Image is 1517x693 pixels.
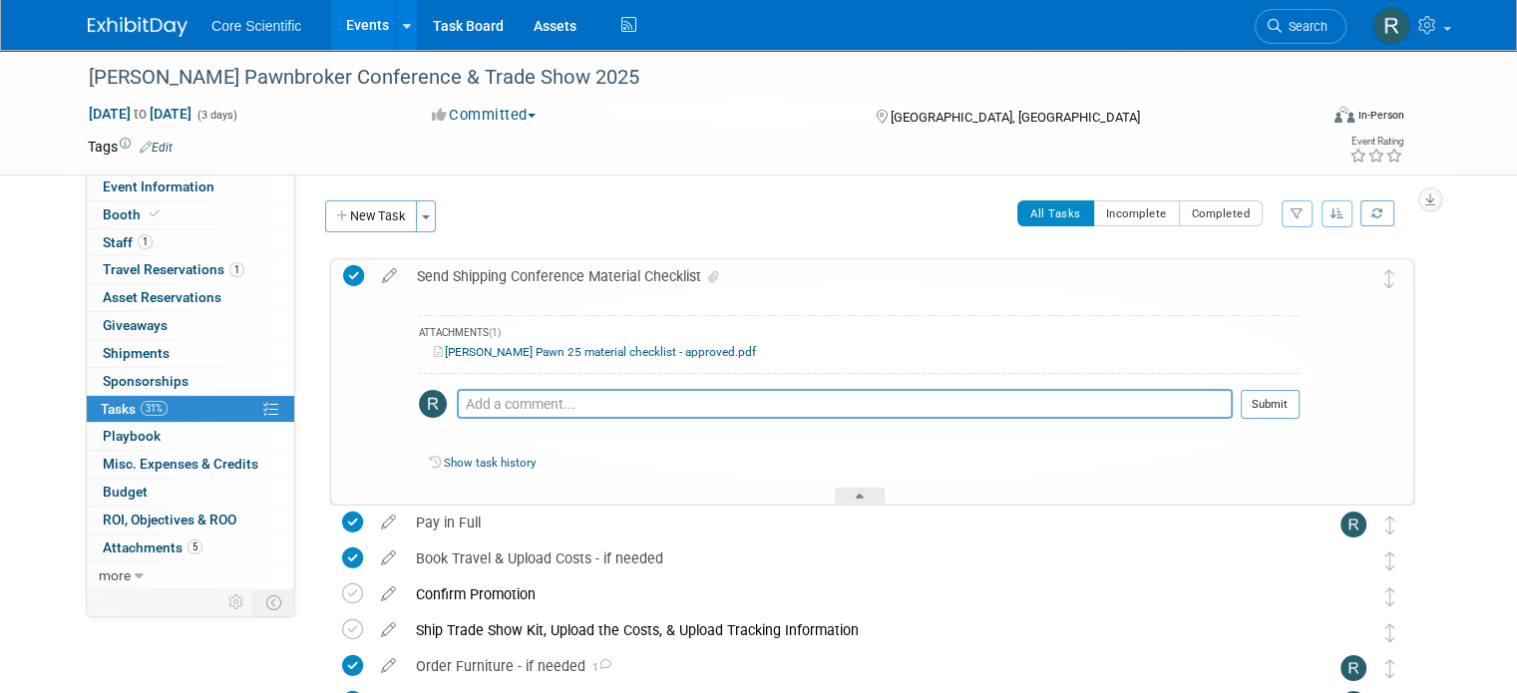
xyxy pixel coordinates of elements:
[87,229,294,256] a: Staff1
[87,284,294,311] a: Asset Reservations
[103,484,148,500] span: Budget
[1384,269,1394,288] i: Move task
[87,451,294,478] a: Misc. Expenses & Credits
[87,396,294,423] a: Tasks31%
[1385,623,1395,642] i: Move task
[1357,108,1404,123] div: In-Person
[103,234,153,250] span: Staff
[140,141,173,155] a: Edit
[150,208,160,219] i: Booth reservation complete
[489,327,501,338] span: (1)
[88,17,188,37] img: ExhibitDay
[88,137,173,157] td: Tags
[103,289,221,305] span: Asset Reservations
[1385,551,1395,570] i: Move task
[406,541,1301,575] div: Book Travel & Upload Costs - if needed
[1372,7,1410,45] img: Rachel Wolff
[138,234,153,249] span: 1
[1339,265,1365,291] img: Alissa Schlosser
[87,256,294,283] a: Travel Reservations1
[419,390,447,418] img: Rachel Wolff
[1241,390,1300,420] button: Submit
[82,60,1293,96] div: [PERSON_NAME] Pawnbroker Conference & Trade Show 2025
[87,201,294,228] a: Booth
[103,456,258,472] span: Misc. Expenses & Credits
[1210,104,1404,134] div: Event Format
[141,401,168,416] span: 31%
[406,506,1301,539] div: Pay in Full
[87,534,294,561] a: Attachments5
[371,514,406,531] a: edit
[195,109,237,122] span: (3 days)
[229,262,244,277] span: 1
[1385,516,1395,534] i: Move task
[434,345,756,359] a: [PERSON_NAME] Pawn 25 material checklist - approved.pdf
[1093,200,1180,226] button: Incomplete
[87,507,294,533] a: ROI, Objectives & ROO
[103,512,236,527] span: ROI, Objectives & ROO
[371,549,406,567] a: edit
[87,312,294,339] a: Giveaways
[444,456,536,470] a: Show task history
[219,589,254,615] td: Personalize Event Tab Strip
[101,401,168,417] span: Tasks
[1334,107,1354,123] img: Format-Inperson.png
[87,340,294,367] a: Shipments
[87,423,294,450] a: Playbook
[103,428,161,444] span: Playbook
[425,105,544,126] button: Committed
[103,373,189,389] span: Sponsorships
[103,261,244,277] span: Travel Reservations
[1255,9,1346,44] a: Search
[1282,19,1327,34] span: Search
[406,577,1301,611] div: Confirm Promotion
[371,585,406,603] a: edit
[1179,200,1264,226] button: Completed
[1385,659,1395,678] i: Move task
[103,539,202,555] span: Attachments
[585,661,611,674] span: 1
[372,267,407,285] a: edit
[419,326,1300,343] div: ATTACHMENTS
[406,613,1301,647] div: Ship Trade Show Kit, Upload the Costs, & Upload Tracking Information
[103,178,214,194] span: Event Information
[325,200,417,232] button: New Task
[188,539,202,554] span: 5
[1360,200,1394,226] a: Refresh
[131,106,150,122] span: to
[1017,200,1094,226] button: All Tasks
[87,562,294,589] a: more
[1340,655,1366,681] img: Rachel Wolff
[1340,619,1366,645] img: Shipping Team
[371,657,406,675] a: edit
[406,649,1301,683] div: Order Furniture - if needed
[103,206,164,222] span: Booth
[1349,137,1403,147] div: Event Rating
[1340,583,1366,609] img: Alissa Schlosser
[87,368,294,395] a: Sponsorships
[103,345,170,361] span: Shipments
[1385,587,1395,606] i: Move task
[211,18,301,34] span: Core Scientific
[1340,512,1366,537] img: Rachel Wolff
[87,479,294,506] a: Budget
[88,105,192,123] span: [DATE] [DATE]
[891,110,1140,125] span: [GEOGRAPHIC_DATA], [GEOGRAPHIC_DATA]
[254,589,295,615] td: Toggle Event Tabs
[371,621,406,639] a: edit
[407,259,1300,293] div: Send Shipping Conference Material Checklist
[99,567,131,583] span: more
[1340,547,1366,573] img: Alyona Yurchenko
[103,317,168,333] span: Giveaways
[87,173,294,200] a: Event Information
